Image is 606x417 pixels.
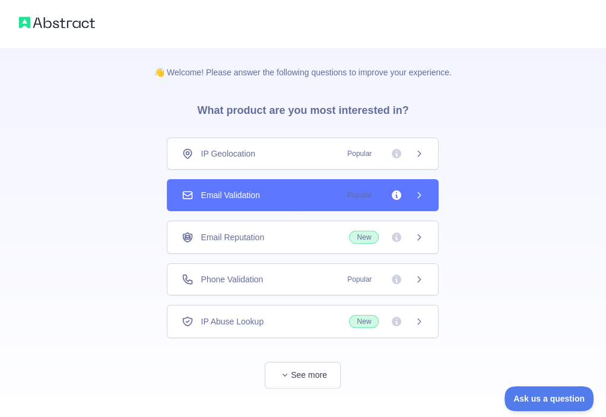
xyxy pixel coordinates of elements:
[201,189,259,201] span: Email Validation
[349,231,379,244] span: New
[201,273,263,285] span: Phone Validation
[201,148,255,160] span: IP Geolocation
[19,14,95,31] img: Abstract logo
[340,273,379,285] span: Popular
[340,148,379,160] span: Popular
[265,362,341,389] button: See more
[201,231,264,243] span: Email Reputation
[505,386,594,411] iframe: Toggle Customer Support
[340,189,379,201] span: Popular
[135,47,471,78] p: 👋 Welcome! Please answer the following questions to improve your experience.
[178,78,427,138] h3: What product are you most interested in?
[201,316,264,327] span: IP Abuse Lookup
[349,315,379,328] span: New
